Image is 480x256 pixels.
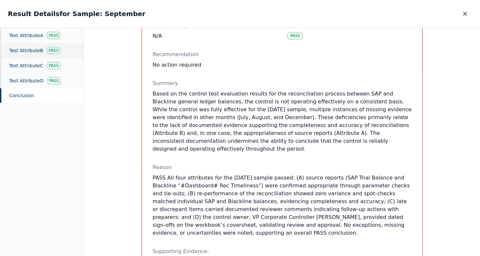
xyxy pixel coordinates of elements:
[47,47,60,54] div: Pass
[8,9,145,18] h2: Result Details for Sample: September
[153,61,411,69] div: No action required
[153,51,411,58] p: Recommendation
[48,77,61,84] div: Pass
[153,174,411,237] p: PASS All four attributes for the [DATE] sample passed: (A) source reports (SAP Trial Balance and ...
[153,90,411,153] p: Based on the control test evaluation results for the reconciliation process between SAP and Black...
[287,32,303,39] div: Pass
[153,79,411,87] p: Summary
[47,32,60,39] div: Pass
[153,32,277,40] div: N/A
[47,62,60,69] div: Pass
[153,163,411,171] p: Reason
[153,247,411,255] p: Supporting Evidence:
